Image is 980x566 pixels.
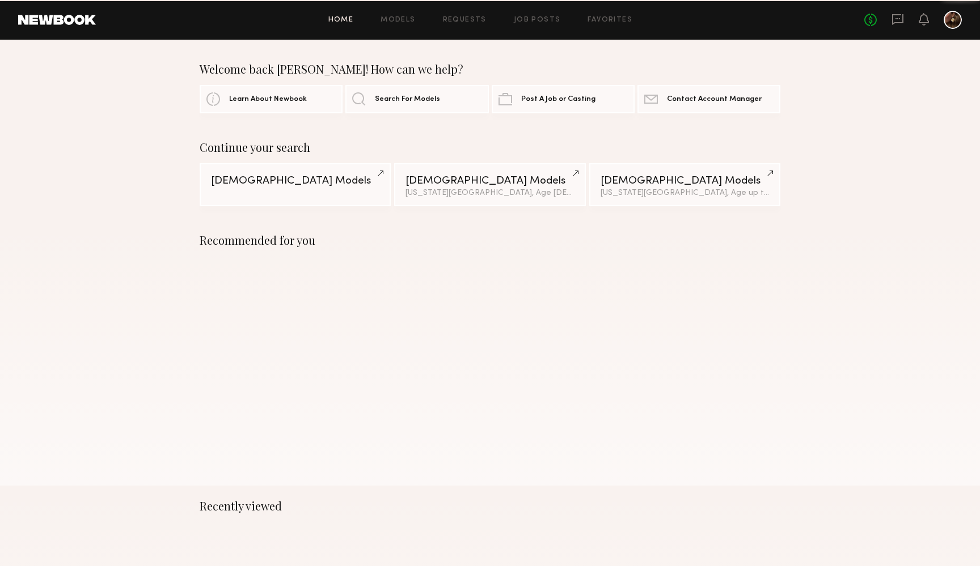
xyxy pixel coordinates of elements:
span: Learn About Newbook [229,96,307,103]
a: Favorites [588,16,632,24]
div: Recommended for you [200,233,780,247]
div: Continue your search [200,141,780,154]
span: Post A Job or Casting [521,96,595,103]
span: Contact Account Manager [667,96,762,103]
span: Search For Models [375,96,440,103]
div: [US_STATE][GEOGRAPHIC_DATA], Age up to [DEMOGRAPHIC_DATA]. [601,189,769,197]
a: [DEMOGRAPHIC_DATA] Models[US_STATE][GEOGRAPHIC_DATA], Age up to [DEMOGRAPHIC_DATA]. [589,163,780,206]
a: Learn About Newbook [200,85,343,113]
a: Post A Job or Casting [492,85,635,113]
a: Search For Models [345,85,488,113]
div: [DEMOGRAPHIC_DATA] Models [211,176,379,186]
div: Welcome back [PERSON_NAME]! How can we help? [200,62,780,76]
div: Recently viewed [200,499,780,513]
a: Models [381,16,415,24]
a: Home [328,16,354,24]
a: [DEMOGRAPHIC_DATA] Models[US_STATE][GEOGRAPHIC_DATA], Age [DEMOGRAPHIC_DATA] y.o. [394,163,585,206]
a: Contact Account Manager [637,85,780,113]
a: Requests [443,16,487,24]
div: [DEMOGRAPHIC_DATA] Models [405,176,574,186]
div: [US_STATE][GEOGRAPHIC_DATA], Age [DEMOGRAPHIC_DATA] y.o. [405,189,574,197]
div: [DEMOGRAPHIC_DATA] Models [601,176,769,186]
a: [DEMOGRAPHIC_DATA] Models [200,163,391,206]
a: Job Posts [514,16,561,24]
